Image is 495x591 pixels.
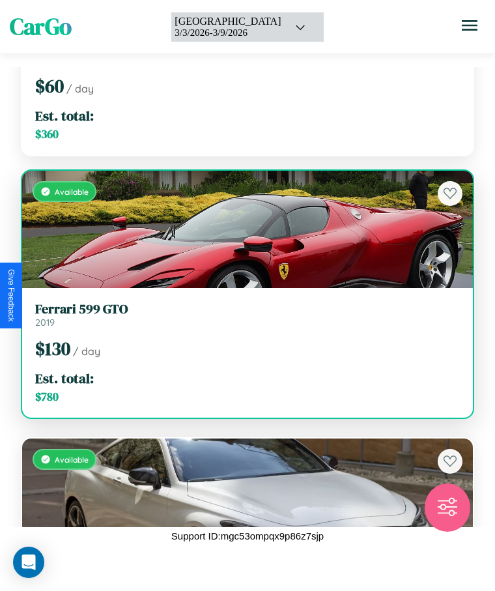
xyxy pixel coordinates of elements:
[7,269,16,322] div: Give Feedback
[35,336,70,361] span: $ 130
[175,27,281,38] div: 3 / 3 / 2026 - 3 / 9 / 2026
[35,317,55,328] span: 2019
[35,74,64,98] span: $ 60
[175,16,281,27] div: [GEOGRAPHIC_DATA]
[55,455,89,465] span: Available
[10,11,72,42] span: CarGo
[13,547,44,578] div: Open Intercom Messenger
[35,389,59,405] span: $ 780
[35,126,59,142] span: $ 360
[171,527,324,545] p: Support ID: mgc53ompqx9p86z7sjp
[35,301,460,317] h3: Ferrari 599 GTO
[66,82,94,95] span: / day
[35,106,94,125] span: Est. total:
[35,369,94,388] span: Est. total:
[55,187,89,197] span: Available
[35,301,460,328] a: Ferrari 599 GTO2019
[73,345,100,358] span: / day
